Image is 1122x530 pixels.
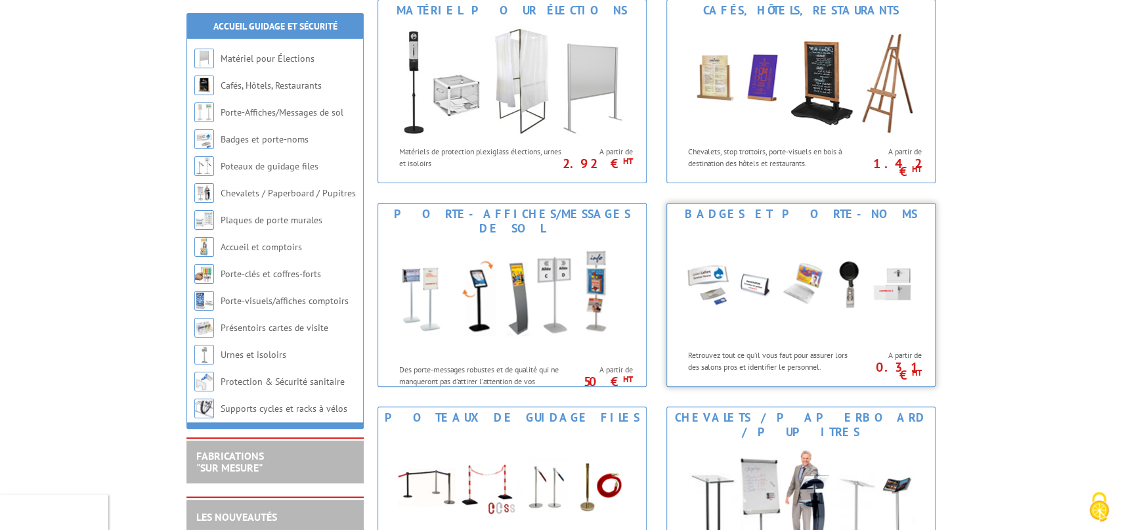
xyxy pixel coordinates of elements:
sup: HT [911,367,921,378]
span: A partir de [565,364,632,375]
p: 0.31 € [848,363,921,379]
img: Cookies (fenêtre modale) [1083,491,1115,523]
p: Chevalets, stop trottoirs, porte-visuels en bois à destination des hôtels et restaurants. [688,146,851,168]
p: 2.92 € [559,160,632,167]
img: Porte-Affiches/Messages de sol [391,239,634,357]
span: A partir de [854,146,921,157]
a: Porte-visuels/affiches comptoirs [221,295,349,307]
p: Matériels de protection plexiglass élections, urnes et isoloirs [399,146,562,168]
a: Porte-clés et coffres-forts [221,268,321,280]
img: Chevalets / Paperboard / Pupitres [194,183,214,203]
a: Porte-Affiches/Messages de sol Porte-Affiches/Messages de sol Des porte-messages robustes et de q... [378,203,647,387]
a: Porte-Affiches/Messages de sol [221,106,343,118]
p: 1.42 € [848,160,921,175]
a: Accueil Guidage et Sécurité [213,20,337,32]
div: Cafés, Hôtels, Restaurants [670,3,932,18]
a: Badges et porte-noms [221,133,309,145]
a: Badges et porte-noms Badges et porte-noms Retrouvez tout ce qu’il vous faut pour assurer lors des... [666,203,936,387]
a: Matériel pour Élections [221,53,314,64]
img: Cafés, Hôtels, Restaurants [680,21,922,139]
sup: HT [911,164,921,175]
div: Poteaux de guidage files [381,410,643,425]
a: Plaques de porte murales [221,214,322,226]
div: Matériel pour Élections [381,3,643,18]
img: Accueil et comptoirs [194,237,214,257]
img: Badges et porte-noms [680,225,922,343]
a: Supports cycles et racks à vélos [221,403,347,414]
a: LES NOUVEAUTÉS [196,510,277,523]
button: Cookies (fenêtre modale) [1076,485,1122,530]
a: Accueil et comptoirs [221,241,302,253]
span: A partir de [565,146,632,157]
a: FABRICATIONS"Sur Mesure" [196,449,264,474]
span: A partir de [854,350,921,361]
img: Urnes et isoloirs [194,345,214,364]
img: Supports cycles et racks à vélos [194,399,214,418]
sup: HT [622,374,632,385]
sup: HT [622,156,632,167]
img: Matériel pour Élections [194,49,214,68]
a: Chevalets / Paperboard / Pupitres [221,187,356,199]
img: Protection & Sécurité sanitaire [194,372,214,391]
img: Cafés, Hôtels, Restaurants [194,76,214,95]
a: Urnes et isoloirs [221,349,286,361]
div: Chevalets / Paperboard / Pupitres [670,410,932,439]
img: Porte-Affiches/Messages de sol [194,102,214,122]
p: Des porte-messages robustes et de qualité qui ne manqueront pas d'attirer l'attention de vos pass... [399,364,562,397]
a: Cafés, Hôtels, Restaurants [221,79,322,91]
a: Poteaux de guidage files [221,160,318,172]
img: Présentoirs cartes de visite [194,318,214,338]
img: Plaques de porte murales [194,210,214,230]
a: Protection & Sécurité sanitaire [221,376,345,387]
div: Porte-Affiches/Messages de sol [381,207,643,236]
div: Badges et porte-noms [670,207,932,221]
p: 50 € [559,378,632,386]
img: Poteaux de guidage files [194,156,214,176]
img: Badges et porte-noms [194,129,214,149]
p: Retrouvez tout ce qu’il vous faut pour assurer lors des salons pros et identifier le personnel. [688,349,851,372]
a: Présentoirs cartes de visite [221,322,328,334]
img: Matériel pour Élections [391,21,634,139]
img: Porte-visuels/affiches comptoirs [194,291,214,311]
img: Porte-clés et coffres-forts [194,264,214,284]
